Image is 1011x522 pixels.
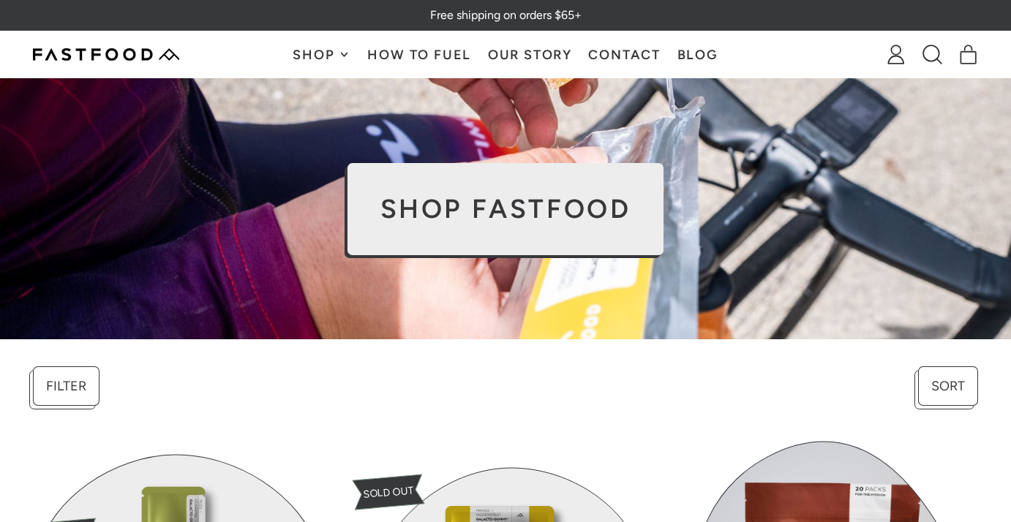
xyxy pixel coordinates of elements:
img: Fastfood [33,48,179,61]
a: Our Story [480,31,581,77]
button: Filter [33,366,99,406]
button: Shop [285,31,359,77]
a: Contact [580,31,669,77]
h2: SHOP FASTFOOD [380,196,631,222]
a: Blog [669,31,726,77]
span: Shop [293,48,338,61]
button: Sort [918,366,978,406]
a: How To Fuel [359,31,479,77]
